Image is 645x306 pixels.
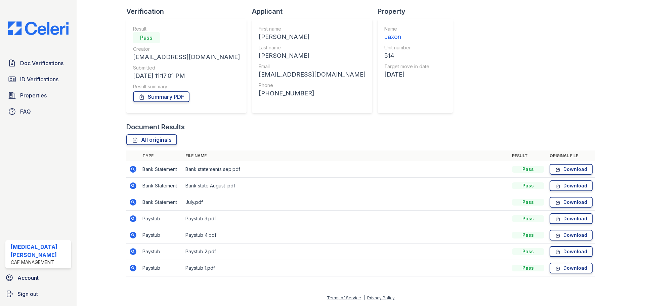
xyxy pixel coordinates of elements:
[133,83,240,90] div: Result summary
[5,105,71,118] a: FAQ
[550,164,593,175] a: Download
[133,46,240,52] div: Creator
[133,64,240,71] div: Submitted
[327,295,361,300] a: Terms of Service
[512,232,544,238] div: Pass
[550,246,593,257] a: Download
[378,7,458,16] div: Property
[384,26,429,42] a: Name Jaxon
[512,166,544,173] div: Pass
[133,26,240,32] div: Result
[384,44,429,51] div: Unit number
[126,122,185,132] div: Document Results
[3,21,74,35] img: CE_Logo_Blue-a8612792a0a2168367f1c8372b55b34899dd931a85d93a1a3d3e32e68fde9ad4.png
[140,227,183,244] td: Paystub
[259,82,365,89] div: Phone
[183,244,509,260] td: Paystub 2.pdf
[183,194,509,211] td: July.pdf
[140,260,183,276] td: Paystub
[133,71,240,81] div: [DATE] 11:17:01 PM
[259,70,365,79] div: [EMAIL_ADDRESS][DOMAIN_NAME]
[183,161,509,178] td: Bank statements sep.pdf
[259,44,365,51] div: Last name
[509,150,547,161] th: Result
[259,26,365,32] div: First name
[550,213,593,224] a: Download
[17,274,39,282] span: Account
[11,259,69,266] div: CAF Management
[20,59,63,67] span: Doc Verifications
[550,263,593,273] a: Download
[550,230,593,241] a: Download
[384,51,429,60] div: 514
[133,91,189,102] a: Summary PDF
[133,32,160,43] div: Pass
[140,211,183,227] td: Paystub
[252,7,378,16] div: Applicant
[512,248,544,255] div: Pass
[126,134,177,145] a: All originals
[20,107,31,116] span: FAQ
[20,91,47,99] span: Properties
[183,211,509,227] td: Paystub 3.pdf
[5,56,71,70] a: Doc Verifications
[259,89,365,98] div: [PHONE_NUMBER]
[17,290,38,298] span: Sign out
[512,199,544,206] div: Pass
[384,63,429,70] div: Target move in date
[11,243,69,259] div: [MEDICAL_DATA][PERSON_NAME]
[183,150,509,161] th: File name
[547,150,595,161] th: Original file
[384,26,429,32] div: Name
[259,32,365,42] div: [PERSON_NAME]
[183,178,509,194] td: Bank state August .pdf
[183,260,509,276] td: Paystub 1.pdf
[140,150,183,161] th: Type
[550,197,593,208] a: Download
[259,51,365,60] div: [PERSON_NAME]
[140,194,183,211] td: Bank Statement
[512,215,544,222] div: Pass
[140,244,183,260] td: Paystub
[3,287,74,301] a: Sign out
[5,73,71,86] a: ID Verifications
[363,295,365,300] div: |
[512,265,544,271] div: Pass
[140,178,183,194] td: Bank Statement
[550,180,593,191] a: Download
[140,161,183,178] td: Bank Statement
[3,271,74,285] a: Account
[133,52,240,62] div: [EMAIL_ADDRESS][DOMAIN_NAME]
[183,227,509,244] td: Paystub 4.pdf
[384,70,429,79] div: [DATE]
[5,89,71,102] a: Properties
[20,75,58,83] span: ID Verifications
[259,63,365,70] div: Email
[384,32,429,42] div: Jaxon
[126,7,252,16] div: Verification
[367,295,395,300] a: Privacy Policy
[512,182,544,189] div: Pass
